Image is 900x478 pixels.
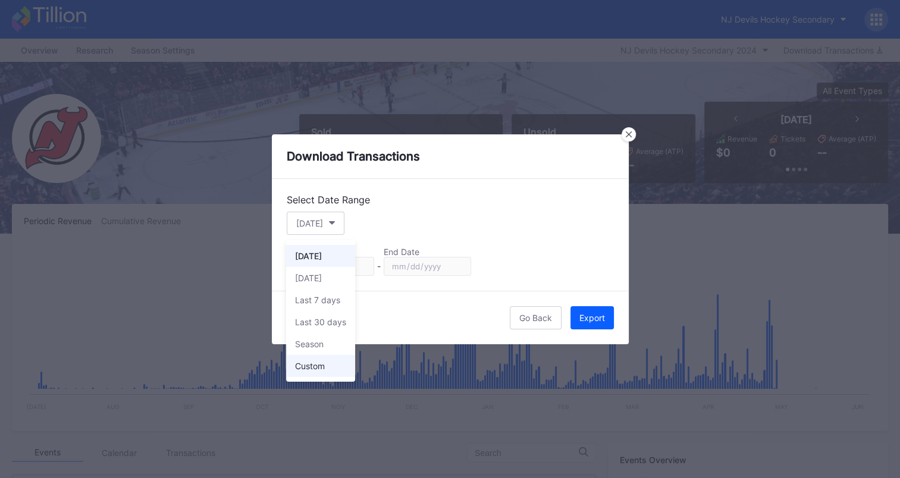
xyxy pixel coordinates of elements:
[295,317,346,327] div: Last 30 days
[295,339,324,349] div: Season
[295,361,325,371] div: Custom
[295,251,322,261] div: [DATE]
[295,273,322,283] div: [DATE]
[295,295,340,305] div: Last 7 days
